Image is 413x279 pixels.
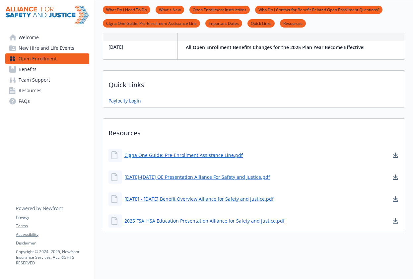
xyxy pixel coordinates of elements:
a: Cigna One Guide: Pre-Enrollment Assistance Line.pdf [124,152,243,159]
p: Resources [103,119,405,143]
a: Welcome [5,32,89,43]
a: Quick Links [247,20,275,26]
a: Resources [5,85,89,96]
a: [DATE]-[DATE] OE Presentation Alliance For Safety and Justice.pdf [124,174,270,180]
a: Accessibility [16,232,89,238]
a: Important Dates [205,20,242,26]
span: FAQs [19,96,30,106]
a: Privacy [16,214,89,220]
p: Quick Links [103,71,405,95]
a: [DATE] - [DATE] Benefit Overview Alliance for Safety and Justice.pdf [124,195,274,202]
a: Team Support [5,75,89,85]
strong: All Open Enrollment Benefits Changes for the 2025 Plan Year Become Effective! [186,44,365,50]
p: [DATE] [108,43,175,50]
a: download document [391,195,399,203]
span: Benefits [19,64,36,75]
a: Disclaimer [16,240,89,246]
a: Terms [16,223,89,229]
a: Who Do I Contact for Benefit-Related Open Enrollment Questions? [255,6,382,13]
a: 2025 FSA_HSA Education Presentation Alliance for Safety and Justice.pdf [124,217,285,224]
span: Resources [19,85,41,96]
p: Copyright © 2024 - 2025 , Newfront Insurance Services, ALL RIGHTS RESERVED [16,249,89,266]
a: download document [391,173,399,181]
a: New Hire and Life Events [5,43,89,53]
a: download document [391,217,399,225]
a: What's New [156,6,184,13]
a: Paylocity Login [108,97,141,104]
a: Open Enrollment Instructions [189,6,250,13]
a: FAQs [5,96,89,106]
span: Open Enrollment [19,53,57,64]
a: What Do I Need To Do [103,6,150,13]
a: download document [391,151,399,159]
a: Resources [280,20,306,26]
a: Open Enrollment [5,53,89,64]
a: Cigna One Guide: Pre-Enrollment Assistance Line [103,20,200,26]
span: Welcome [19,32,39,43]
a: Benefits [5,64,89,75]
span: New Hire and Life Events [19,43,74,53]
span: Team Support [19,75,50,85]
